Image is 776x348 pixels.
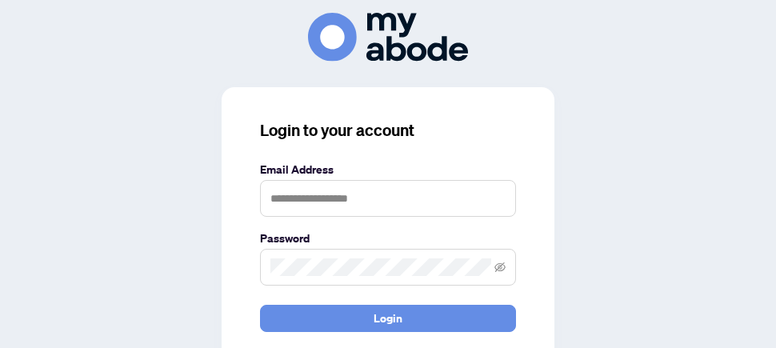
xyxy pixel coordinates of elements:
[494,262,506,273] span: eye-invisible
[260,230,516,247] label: Password
[260,305,516,332] button: Login
[260,119,516,142] h3: Login to your account
[374,306,402,331] span: Login
[260,161,516,178] label: Email Address
[308,13,468,62] img: ma-logo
